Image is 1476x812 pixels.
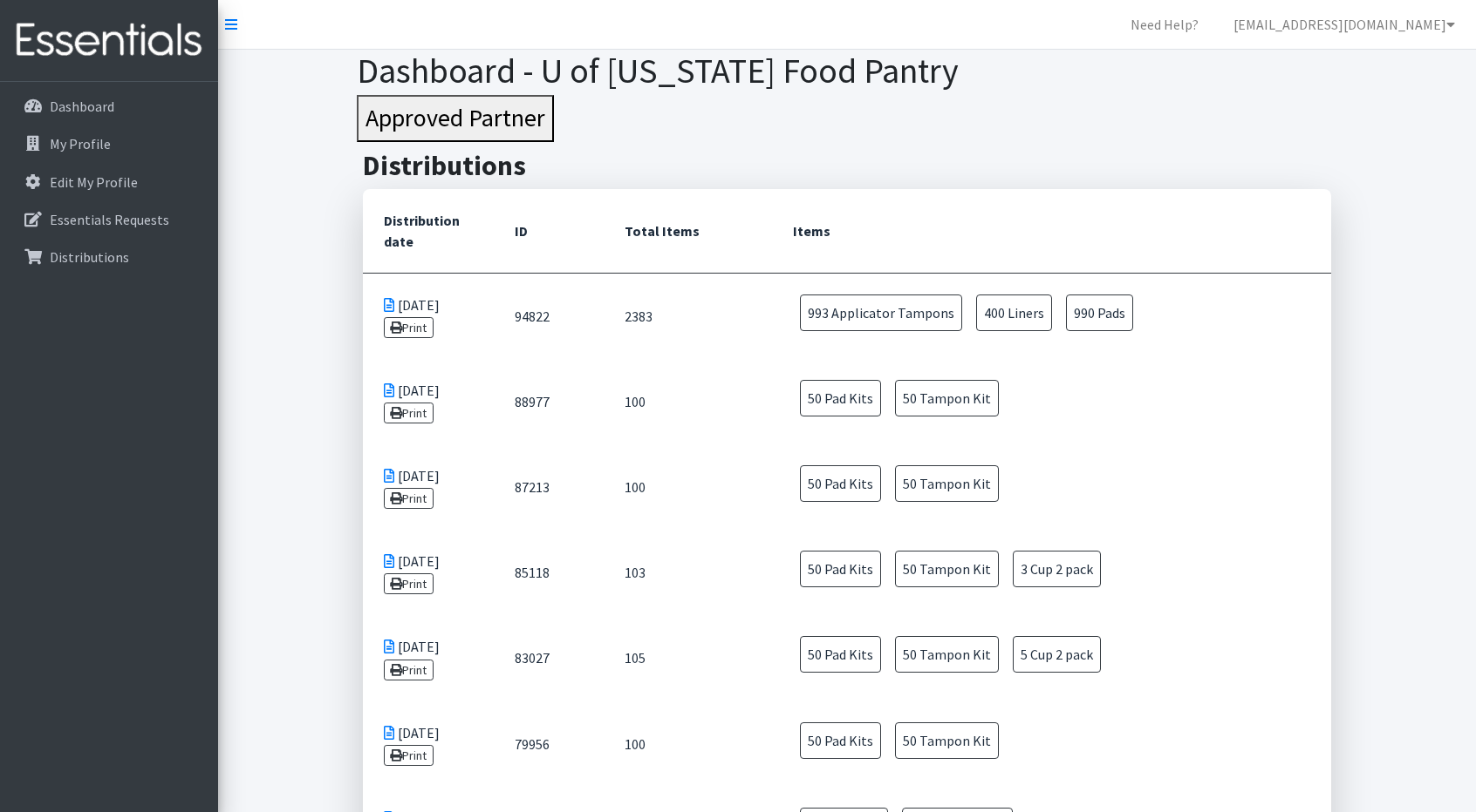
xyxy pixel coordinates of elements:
td: [DATE] [363,615,494,700]
span: 5 Cup 2 pack [1013,636,1101,673]
button: Approved Partner [357,95,554,142]
p: Distributions [50,248,129,266]
th: Distribution date [363,189,494,274]
a: Print [384,745,434,766]
p: Edit My Profile [50,173,138,191]
th: Total Items [604,189,772,274]
a: Dashboard [7,89,211,124]
a: Print [384,317,434,338]
td: 100 [604,359,772,444]
a: Essentials Requests [7,202,211,237]
a: Edit My Profile [7,165,211,200]
h2: Distributions [363,149,1331,182]
span: 50 Tampon Kit [895,722,999,759]
td: 94822 [494,273,604,359]
span: 50 Pad Kits [800,465,881,502]
td: 100 [604,444,772,530]
a: My Profile [7,126,211,161]
span: 50 Pad Kits [800,636,881,673]
td: [DATE] [363,359,494,444]
span: 50 Pad Kits [800,551,881,587]
span: 400 Liners [976,294,1052,331]
span: 50 Pad Kits [800,722,881,759]
p: My Profile [50,135,111,152]
p: Essentials Requests [50,211,169,228]
span: 50 Pad Kits [800,380,881,416]
td: 103 [604,530,772,615]
td: 2383 [604,273,772,359]
td: 83027 [494,615,604,700]
a: Print [384,573,434,594]
td: [DATE] [363,444,494,530]
span: 50 Tampon Kit [895,465,999,502]
td: 87213 [494,444,604,530]
img: HumanEssentials [7,11,211,70]
a: Print [384,488,434,509]
span: 990 Pads [1066,294,1133,331]
span: 993 Applicator Tampons [800,294,962,331]
td: 88977 [494,359,604,444]
td: 100 [604,701,772,787]
th: Items [772,189,1331,274]
a: [EMAIL_ADDRESS][DOMAIN_NAME] [1220,7,1469,42]
a: Distributions [7,240,211,274]
a: Need Help? [1117,7,1213,42]
h1: Dashboard - U of [US_STATE] Food Pantry [357,50,1338,91]
a: Print [384,403,434,423]
td: 85118 [494,530,604,615]
p: Dashboard [50,98,114,115]
td: [DATE] [363,701,494,787]
td: 105 [604,615,772,700]
span: 3 Cup 2 pack [1013,551,1101,587]
span: 50 Tampon Kit [895,380,999,416]
span: 50 Tampon Kit [895,551,999,587]
a: Print [384,660,434,680]
td: [DATE] [363,530,494,615]
td: 79956 [494,701,604,787]
span: 50 Tampon Kit [895,636,999,673]
td: [DATE] [363,273,494,359]
th: ID [494,189,604,274]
